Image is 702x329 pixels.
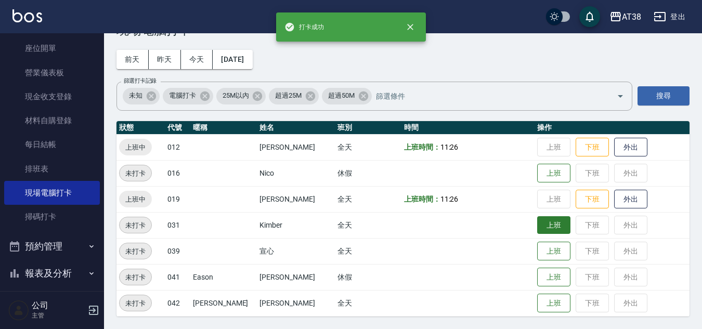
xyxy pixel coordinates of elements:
[335,238,401,264] td: 全天
[4,36,100,60] a: 座位開單
[4,157,100,181] a: 排班表
[165,238,190,264] td: 039
[335,290,401,316] td: 全天
[269,88,319,104] div: 超過25M
[4,181,100,205] a: 現場電腦打卡
[638,86,690,106] button: 搜尋
[120,298,151,309] span: 未打卡
[149,50,181,69] button: 昨天
[120,272,151,283] span: 未打卡
[213,50,252,69] button: [DATE]
[190,264,257,290] td: Eason
[216,90,255,101] span: 25M以內
[399,16,422,38] button: close
[440,195,459,203] span: 11:26
[612,88,629,104] button: Open
[537,242,570,261] button: 上班
[165,121,190,135] th: 代號
[190,121,257,135] th: 暱稱
[537,164,570,183] button: 上班
[116,50,149,69] button: 前天
[576,138,609,157] button: 下班
[537,268,570,287] button: 上班
[165,212,190,238] td: 031
[440,143,459,151] span: 11:26
[190,290,257,316] td: [PERSON_NAME]
[579,6,600,27] button: save
[322,90,361,101] span: 超過50M
[257,160,334,186] td: Nico
[181,50,213,69] button: 今天
[116,121,165,135] th: 狀態
[373,87,599,105] input: 篩選條件
[4,260,100,287] button: 報表及分析
[605,6,645,28] button: AT38
[404,195,440,203] b: 上班時間：
[404,143,440,151] b: 上班時間：
[335,160,401,186] td: 休假
[216,88,266,104] div: 25M以內
[32,300,85,311] h5: 公司
[165,134,190,160] td: 012
[257,290,334,316] td: [PERSON_NAME]
[537,216,570,234] button: 上班
[4,233,100,260] button: 預約管理
[576,190,609,209] button: 下班
[123,90,149,101] span: 未知
[4,133,100,156] a: 每日結帳
[124,77,157,85] label: 篩選打卡記錄
[165,186,190,212] td: 019
[257,264,334,290] td: [PERSON_NAME]
[165,264,190,290] td: 041
[123,88,160,104] div: 未知
[614,138,647,157] button: 外出
[284,22,324,32] span: 打卡成功
[535,121,690,135] th: 操作
[4,61,100,85] a: 營業儀表板
[4,109,100,133] a: 材料自購登錄
[4,205,100,229] a: 掃碼打卡
[257,212,334,238] td: Kimber
[269,90,308,101] span: 超過25M
[335,212,401,238] td: 全天
[335,121,401,135] th: 班別
[257,121,334,135] th: 姓名
[119,142,152,153] span: 上班中
[4,85,100,109] a: 現金收支登錄
[335,186,401,212] td: 全天
[649,7,690,27] button: 登出
[119,194,152,205] span: 上班中
[32,311,85,320] p: 主管
[257,238,334,264] td: 宣心
[537,294,570,313] button: 上班
[322,88,372,104] div: 超過50M
[335,134,401,160] td: 全天
[120,220,151,231] span: 未打卡
[12,9,42,22] img: Logo
[120,246,151,257] span: 未打卡
[622,10,641,23] div: AT38
[120,168,151,179] span: 未打卡
[614,190,647,209] button: 外出
[163,88,213,104] div: 電腦打卡
[165,290,190,316] td: 042
[335,264,401,290] td: 休假
[257,134,334,160] td: [PERSON_NAME]
[401,121,535,135] th: 時間
[163,90,202,101] span: 電腦打卡
[165,160,190,186] td: 016
[257,186,334,212] td: [PERSON_NAME]
[8,300,29,321] img: Person
[4,286,100,313] button: 客戶管理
